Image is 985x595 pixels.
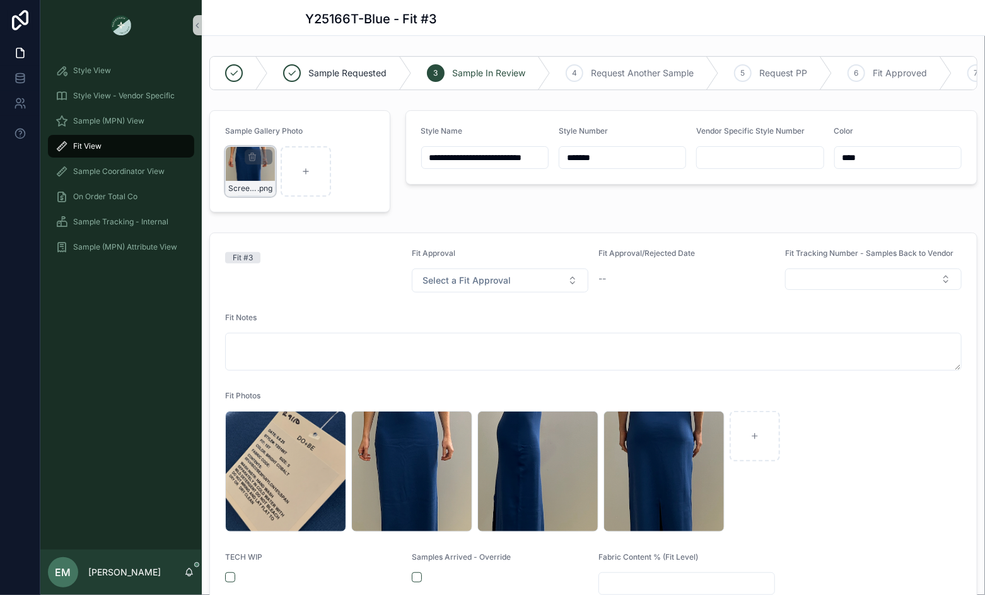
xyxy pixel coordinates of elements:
[559,126,608,136] span: Style Number
[598,248,695,258] span: Fit Approval/Rejected Date
[974,68,979,78] span: 7
[759,67,807,79] span: Request PP
[412,248,455,258] span: Fit Approval
[48,110,194,132] a: Sample (MPN) View
[225,126,303,136] span: Sample Gallery Photo
[73,166,165,176] span: Sample Coordinator View
[228,183,257,194] span: Screenshot-2025-09-10-at-3.32.40-PM
[73,141,102,151] span: Fit View
[73,91,175,101] span: Style View - Vendor Specific
[225,552,262,562] span: TECH WIP
[88,566,161,579] p: [PERSON_NAME]
[73,116,144,126] span: Sample (MPN) View
[598,552,698,562] span: Fabric Content % (Fit Level)
[423,274,511,287] span: Select a Fit Approval
[434,68,438,78] span: 3
[73,66,111,76] span: Style View
[73,217,168,227] span: Sample Tracking - Internal
[233,252,253,263] div: Fit #3
[741,68,745,78] span: 5
[412,552,511,562] span: Samples Arrived - Override
[73,242,177,252] span: Sample (MPN) Attribute View
[48,211,194,233] a: Sample Tracking - Internal
[48,135,194,158] a: Fit View
[591,67,694,79] span: Request Another Sample
[412,269,588,292] button: Select Button
[452,67,525,79] span: Sample In Review
[55,565,71,580] span: EM
[48,84,194,107] a: Style View - Vendor Specific
[225,313,257,322] span: Fit Notes
[834,126,854,136] span: Color
[308,67,387,79] span: Sample Requested
[48,236,194,258] a: Sample (MPN) Attribute View
[257,183,272,194] span: .png
[572,68,577,78] span: 4
[854,68,859,78] span: 6
[48,160,194,183] a: Sample Coordinator View
[785,248,953,258] span: Fit Tracking Number - Samples Back to Vendor
[421,126,463,136] span: Style Name
[73,192,137,202] span: On Order Total Co
[48,59,194,82] a: Style View
[873,67,927,79] span: Fit Approved
[48,185,194,208] a: On Order Total Co
[696,126,805,136] span: Vendor Specific Style Number
[225,391,260,400] span: Fit Photos
[305,10,437,28] h1: Y25166T-Blue - Fit #3
[40,50,202,275] div: scrollable content
[598,272,606,285] span: --
[111,15,131,35] img: App logo
[785,269,962,290] button: Select Button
